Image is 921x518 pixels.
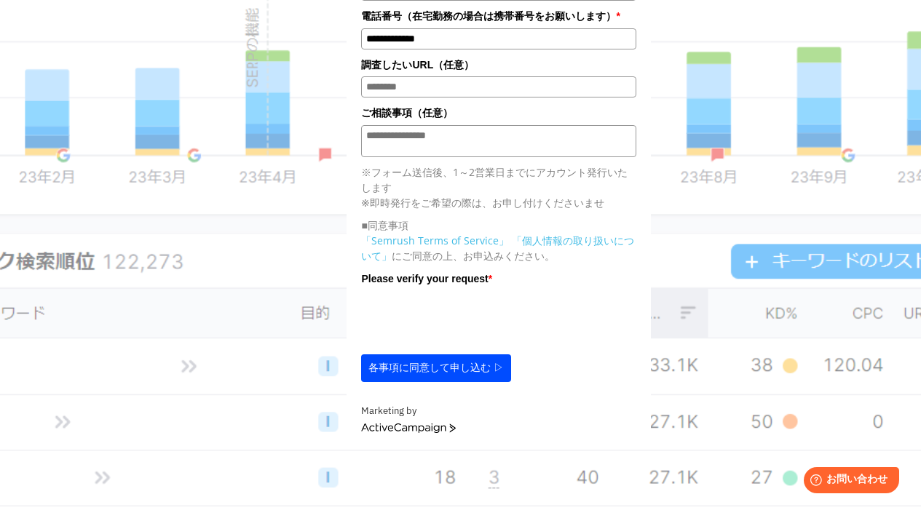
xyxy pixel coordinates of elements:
label: 電話番号（在宅勤務の場合は携帯番号をお願いします） [361,8,636,24]
p: ■同意事項 [361,218,636,233]
a: 「Semrush Terms of Service」 [361,234,509,247]
p: にご同意の上、お申込みください。 [361,233,636,263]
p: ※フォーム送信後、1～2営業日までにアカウント発行いたします ※即時発行をご希望の際は、お申し付けくださいませ [361,164,636,210]
iframe: Help widget launcher [791,461,905,502]
button: 各事項に同意して申し込む ▷ [361,354,511,382]
label: ご相談事項（任意） [361,105,636,121]
div: Marketing by [361,404,636,419]
label: 調査したいURL（任意） [361,57,636,73]
iframe: reCAPTCHA [361,290,582,347]
label: Please verify your request [361,271,636,287]
a: 「個人情報の取り扱いについて」 [361,234,634,263]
